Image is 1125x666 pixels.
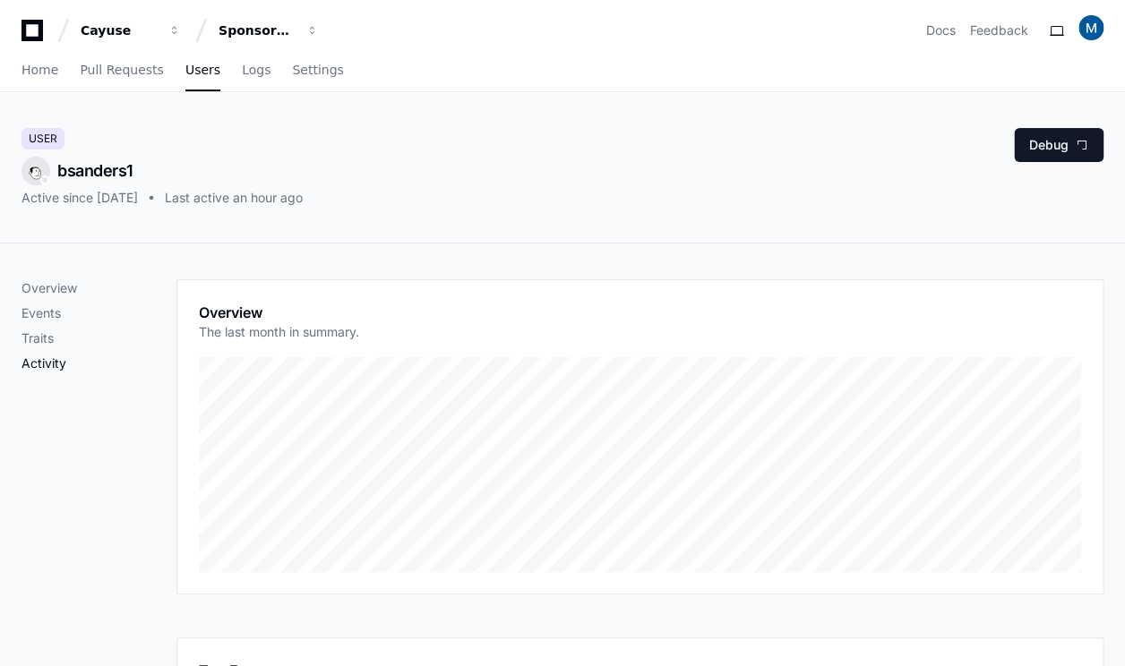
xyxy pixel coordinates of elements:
a: Pull Requests [80,50,163,91]
div: User [21,128,64,149]
img: 10.svg [24,159,47,183]
app-pz-page-link-header: Overview [199,302,1081,352]
button: Debug [1014,128,1104,162]
div: Last active an hour ago [165,189,303,207]
span: Home [21,64,58,75]
p: Overview [21,279,176,297]
div: Sponsored Projects (SP4) [219,21,296,39]
a: Users [185,50,220,91]
p: Events [21,304,176,322]
button: Sponsored Projects (SP4) [211,14,326,47]
a: Settings [292,50,343,91]
h1: Overview [199,302,359,323]
div: Cayuse [81,21,158,39]
p: Activity [21,354,176,372]
span: Settings [292,64,343,75]
a: Docs [926,21,956,39]
a: Home [21,50,58,91]
span: Logs [242,64,271,75]
button: Feedback [970,21,1028,39]
a: Logs [242,50,271,91]
button: Cayuse [73,14,188,47]
span: Pull Requests [80,64,163,75]
div: bsanders1 [21,157,303,185]
div: Active since [DATE] [21,189,138,207]
p: Traits [21,329,176,347]
img: ACg8ocIP6NOe63gu5aWP0iOmfx0JjCltLvMTh3DA9m3QIuxEgk-hQg=s96-c [1078,15,1104,40]
span: Users [185,64,220,75]
p: The last month in summary. [199,323,359,341]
